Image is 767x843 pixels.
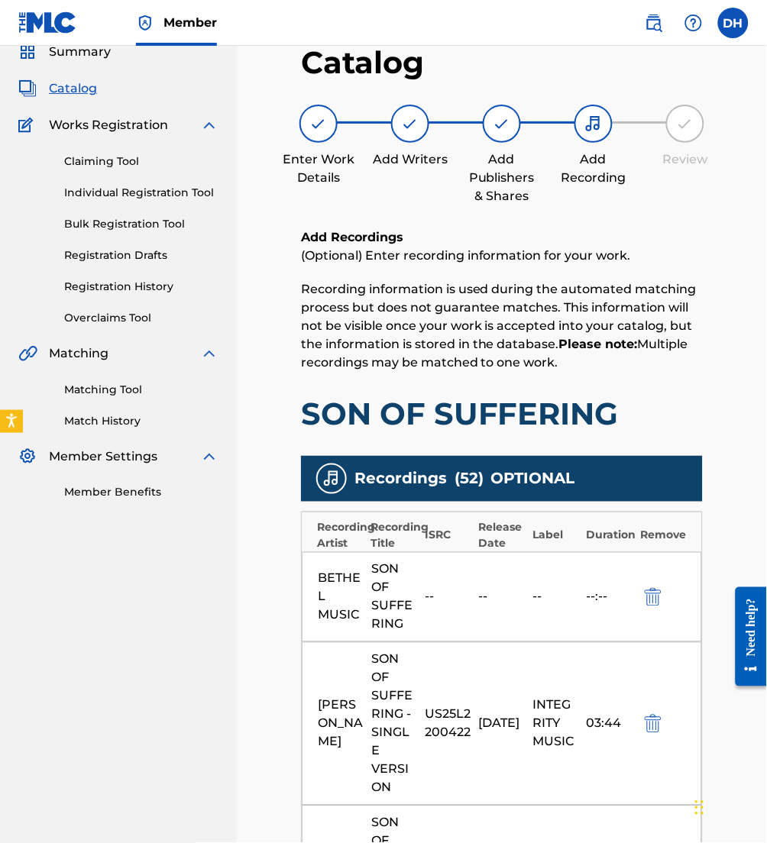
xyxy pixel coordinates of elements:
div: -- [532,588,578,606]
a: Individual Registration Tool [64,185,218,201]
img: step indicator icon for Add Publishers & Shares [493,115,511,133]
img: Catalog [18,79,37,98]
a: Registration History [64,279,218,295]
strong: Please note: [559,337,638,351]
div: Drag [695,785,704,831]
div: BETHEL MUSIC [318,570,364,625]
iframe: Chat Widget [691,770,767,843]
img: Summary [18,43,37,61]
div: Add Recording [555,150,632,187]
div: Add Publishers & Shares [464,150,540,205]
h1: SON OF SUFFERING [301,395,703,433]
img: expand [200,344,218,363]
div: INTEGRITY MUSIC [532,696,578,751]
h1: Catalog [301,44,703,82]
a: Bulk Registration Tool [64,216,218,232]
img: help [684,14,703,32]
a: Public Search [639,8,669,38]
div: Remove [640,528,709,544]
img: step indicator icon for Enter Work Details [309,115,328,133]
div: Recording Title [371,520,418,552]
a: SummarySummary [18,43,111,61]
img: step indicator icon for Review [676,115,694,133]
span: Catalog [49,79,97,98]
div: SON OF SUFFERING - SINGLE VERSION [371,651,417,797]
img: Member Settings [18,447,37,466]
div: Help [678,8,709,38]
img: Top Rightsholder [136,14,154,32]
span: Summary [49,43,111,61]
img: expand [200,116,218,134]
img: 12a2ab48e56ec057fbd8.svg [645,715,662,733]
iframe: Resource Center [724,576,767,699]
div: ISRC [425,528,471,544]
div: Label [532,528,579,544]
a: Match History [64,413,218,429]
span: Recordings [354,467,447,490]
span: OPTIONAL [491,467,575,490]
div: User Menu [718,8,749,38]
span: Recording information is used during the automated matching process but does not guarantee matche... [301,282,697,370]
span: Matching [49,344,108,363]
img: step indicator icon for Add Recording [584,115,603,133]
div: -- [479,588,525,606]
div: Enter Work Details [280,150,357,187]
div: --:-- [586,588,632,606]
a: CatalogCatalog [18,79,97,98]
span: Works Registration [49,116,168,134]
img: recording [322,470,341,488]
div: [DATE] [479,715,525,733]
img: Works Registration [18,116,38,134]
img: expand [200,447,218,466]
div: Add Writers [372,150,448,169]
div: Recording Artist [317,520,364,552]
div: Review [647,150,723,169]
a: Claiming Tool [64,153,218,170]
div: -- [426,588,471,606]
a: Member Benefits [64,485,218,501]
a: Registration Drafts [64,247,218,263]
div: [PERSON_NAME] [318,696,364,751]
img: step indicator icon for Add Writers [401,115,419,133]
span: Member Settings [49,447,157,466]
div: SON OF SUFFERING [371,560,417,634]
div: US25L2200422 [426,706,471,742]
div: 03:44 [586,715,632,733]
div: Duration [587,528,633,544]
img: search [645,14,663,32]
img: MLC Logo [18,11,77,34]
span: ( 52 ) [455,467,484,490]
span: Member [163,14,217,31]
img: Matching [18,344,37,363]
a: Overclaims Tool [64,310,218,326]
span: (Optional) Enter recording information for your work. [301,248,631,263]
div: Release Date [479,520,526,552]
h6: Add Recordings [301,228,703,247]
a: Matching Tool [64,382,218,398]
img: 12a2ab48e56ec057fbd8.svg [645,588,662,606]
